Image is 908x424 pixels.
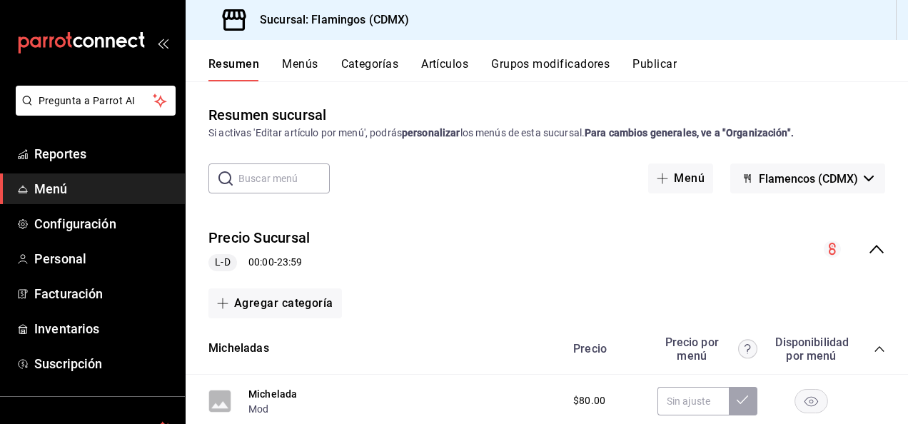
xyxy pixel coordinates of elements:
font: Facturación [34,286,103,301]
font: 00:00 - 23:59 [248,256,302,267]
input: Buscar menú [238,164,330,193]
span: $80.00 [573,393,605,408]
font: Agregar categoría [234,297,333,310]
button: Artículos [421,57,468,81]
button: Mod [248,402,268,416]
button: Michelada [248,387,297,401]
button: Flamencos (CDMX) [730,163,885,193]
button: Agregar categoría [208,288,342,318]
span: Pregunta a Parrot AI [39,94,153,108]
font: Reportes [34,146,86,161]
button: Micheladas [208,340,269,357]
font: Configuración [34,216,116,231]
strong: personalizar [402,127,460,138]
font: Suscripción [34,356,102,371]
button: Publicar [632,57,677,81]
button: Categorías [341,57,399,81]
button: Menús [282,57,318,81]
div: Pestañas de navegación [208,57,908,81]
span: Flamencos (CDMX) [759,172,858,186]
font: Inventarios [34,321,99,336]
font: Precio por menú [657,335,727,363]
input: Sin ajuste [657,387,729,415]
font: Menú [674,172,705,185]
button: contraer-categoría-fila [874,343,885,355]
a: Pregunta a Parrot AI [10,104,176,118]
button: Menú [648,163,713,193]
button: Pregunta a Parrot AI [16,86,176,116]
div: Si activas 'Editar artículo por menú', podrás los menús de esta sucursal. [208,126,885,141]
div: Precio [559,342,650,355]
button: Grupos modificadores [491,57,610,81]
font: Resumen [208,57,259,71]
div: Resumen sucursal [208,104,326,126]
font: Personal [34,251,86,266]
button: Precio Sucursal [208,228,310,248]
h3: Sucursal: Flamingos (CDMX) [248,11,409,29]
button: open_drawer_menu [157,37,168,49]
font: Menú [34,181,68,196]
span: L-D [209,255,236,270]
div: contraer-menú-fila [186,216,908,283]
strong: Para cambios generales, ve a "Organización". [585,127,794,138]
div: Disponibilidad por menú [775,335,847,363]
